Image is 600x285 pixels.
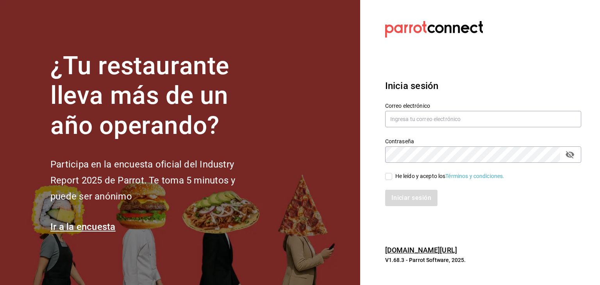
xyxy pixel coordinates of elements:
[385,111,581,127] input: Ingresa tu correo electrónico
[50,157,261,204] h2: Participa en la encuesta oficial del Industry Report 2025 de Parrot. Te toma 5 minutos y puede se...
[385,138,581,144] label: Contraseña
[385,103,581,108] label: Correo electrónico
[563,148,577,161] button: passwordField
[445,173,504,179] a: Términos y condiciones.
[50,51,261,141] h1: ¿Tu restaurante lleva más de un año operando?
[50,221,116,232] a: Ir a la encuesta
[385,246,457,254] a: [DOMAIN_NAME][URL]
[395,172,505,180] div: He leído y acepto los
[385,256,581,264] p: V1.68.3 - Parrot Software, 2025.
[385,79,581,93] h3: Inicia sesión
